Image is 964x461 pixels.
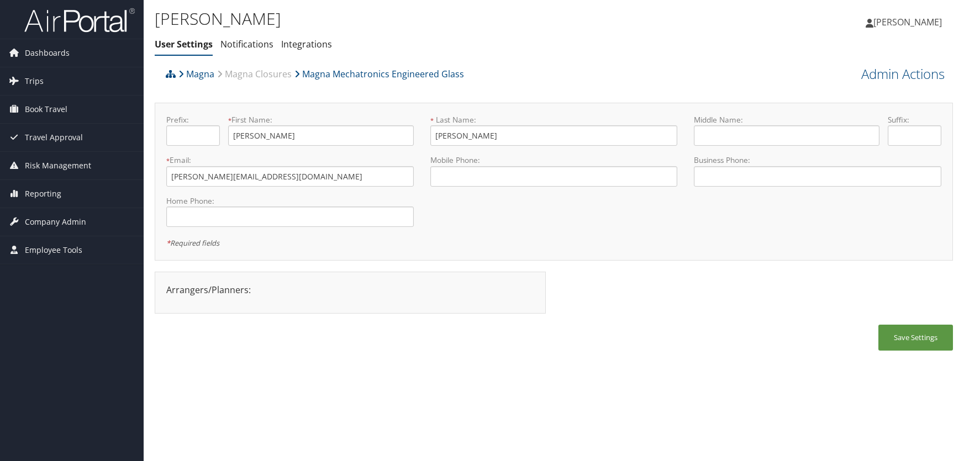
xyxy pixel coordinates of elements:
a: Magna Mechatronics Engineered Glass [294,63,464,85]
label: First Name: [228,114,414,125]
a: Integrations [281,38,332,50]
a: User Settings [155,38,213,50]
span: [PERSON_NAME] [873,16,942,28]
a: Admin Actions [861,65,945,83]
span: Trips [25,67,44,95]
span: Reporting [25,180,61,208]
span: Employee Tools [25,236,82,264]
label: Last Name: [430,114,678,125]
em: Required fields [166,238,219,248]
label: Prefix: [166,114,220,125]
span: Dashboards [25,39,70,67]
h1: [PERSON_NAME] [155,7,687,30]
label: Email: [166,155,414,166]
button: Save Settings [878,325,953,351]
a: Magna Closures [217,63,292,85]
a: [PERSON_NAME] [866,6,953,39]
a: Magna [178,63,214,85]
span: Travel Approval [25,124,83,151]
a: Notifications [220,38,273,50]
img: airportal-logo.png [24,7,135,33]
span: Risk Management [25,152,91,179]
label: Mobile Phone: [430,155,678,166]
span: Company Admin [25,208,86,236]
label: Middle Name: [694,114,879,125]
div: Arrangers/Planners: [158,283,542,296]
label: Business Phone: [694,155,941,166]
label: Home Phone: [166,195,414,206]
span: Book Travel [25,96,67,123]
label: Suffix: [888,114,941,125]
